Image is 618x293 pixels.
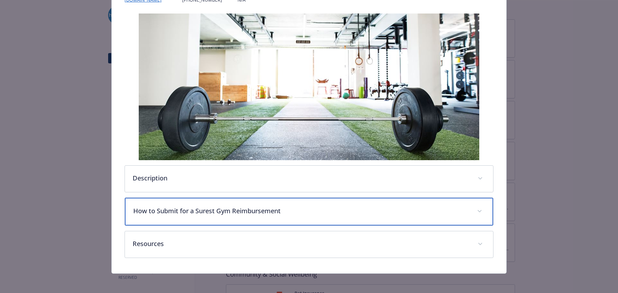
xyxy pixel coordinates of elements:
[125,231,493,258] div: Resources
[133,173,470,183] p: Description
[133,206,470,216] p: How to Submit for a Surest Gym Reimbursement
[125,198,493,225] div: How to Submit for a Surest Gym Reimbursement
[139,14,479,160] img: banner
[125,166,493,192] div: Description
[133,239,470,249] p: Resources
